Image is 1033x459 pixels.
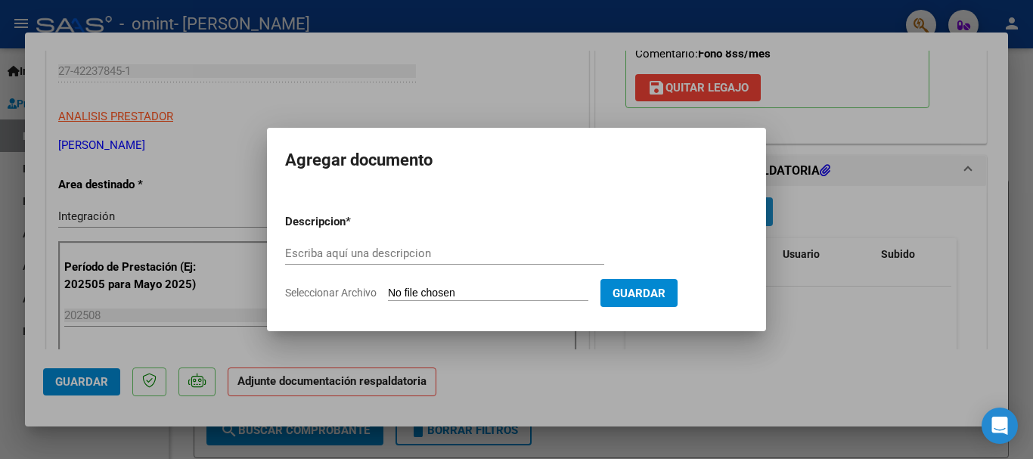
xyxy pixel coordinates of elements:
span: Guardar [613,287,665,300]
div: Open Intercom Messenger [982,408,1018,444]
h2: Agregar documento [285,146,748,175]
p: Descripcion [285,213,424,231]
button: Guardar [600,279,678,307]
span: Seleccionar Archivo [285,287,377,299]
